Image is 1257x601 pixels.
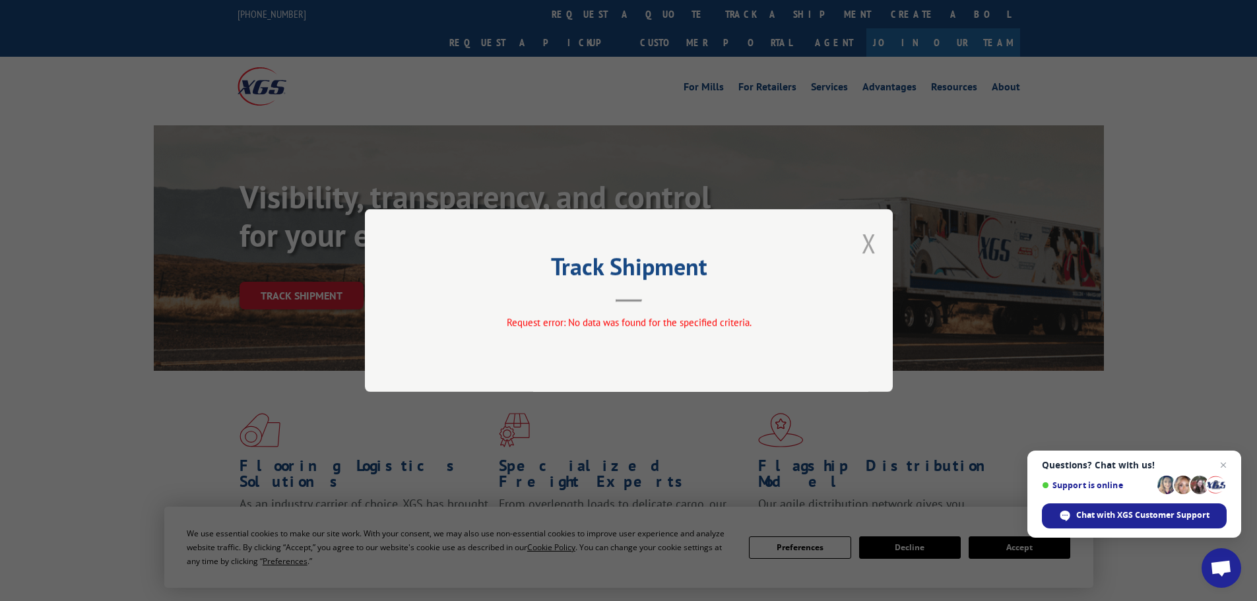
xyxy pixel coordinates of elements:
div: Chat with XGS Customer Support [1042,503,1227,528]
span: Support is online [1042,480,1153,490]
span: Close chat [1215,457,1231,473]
span: Request error: No data was found for the specified criteria. [506,316,751,329]
div: Open chat [1202,548,1241,588]
span: Chat with XGS Customer Support [1076,509,1209,521]
button: Close modal [862,226,876,261]
span: Questions? Chat with us! [1042,460,1227,470]
h2: Track Shipment [431,257,827,282]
